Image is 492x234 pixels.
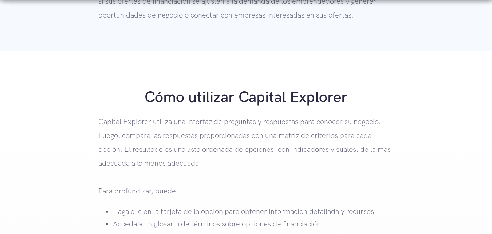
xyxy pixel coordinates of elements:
[113,220,321,229] font: Acceda a un glosario de términos sobre opciones de financiación
[98,187,178,196] font: Para profundizar, puede:
[145,88,347,107] font: Cómo utilizar Capital Explorer
[113,207,376,216] font: Haga clic en la tarjeta de la opción para obtener información detallada y recursos.
[98,118,391,168] font: Capital Explorer utiliza una interfaz de preguntas y respuestas para conocer su negocio. Luego, c...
